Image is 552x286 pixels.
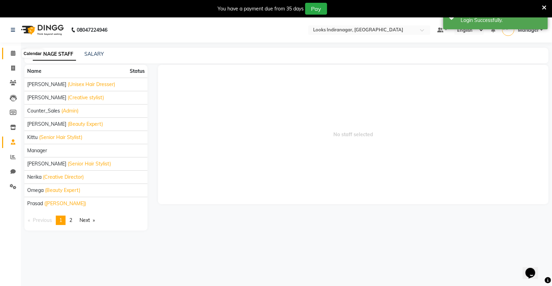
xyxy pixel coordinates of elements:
[68,121,103,128] span: (Beauty Expert)
[61,107,78,115] span: (Admin)
[24,216,148,225] nav: Pagination
[33,48,76,61] a: MANAGE STAFF
[77,20,107,40] b: 08047224946
[218,5,304,13] div: You have a payment due from 35 days
[461,17,543,24] div: Login Successfully.
[27,121,66,128] span: [PERSON_NAME]
[27,147,47,154] span: Manager
[502,24,514,36] img: Manager
[69,217,72,223] span: 2
[305,3,327,15] button: Pay
[43,173,84,181] span: (Creative Director)
[158,65,549,204] span: No staff selected
[518,26,539,34] span: Manager
[44,200,86,207] span: ([PERSON_NAME])
[27,107,60,115] span: Counter_Sales
[68,94,104,101] span: (Creative stylist)
[27,187,44,194] span: Omega
[27,173,41,181] span: Nerika
[27,94,66,101] span: [PERSON_NAME]
[68,160,111,168] span: (Senior Hair Stylist)
[68,81,115,88] span: (Unisex Hair Dresser)
[22,49,43,58] div: Calendar
[27,81,66,88] span: [PERSON_NAME]
[45,187,80,194] span: (Beauty Expert)
[84,51,104,57] a: SALARY
[18,20,66,40] img: logo
[59,217,62,223] span: 1
[39,134,82,141] span: (Senior Hair Stylist)
[27,200,43,207] span: Prasad
[523,258,545,279] iframe: chat widget
[130,68,145,75] span: Status
[27,134,38,141] span: Kittu
[33,217,52,223] span: Previous
[27,68,41,74] span: Name
[76,216,98,225] a: Next
[27,160,66,168] span: [PERSON_NAME]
